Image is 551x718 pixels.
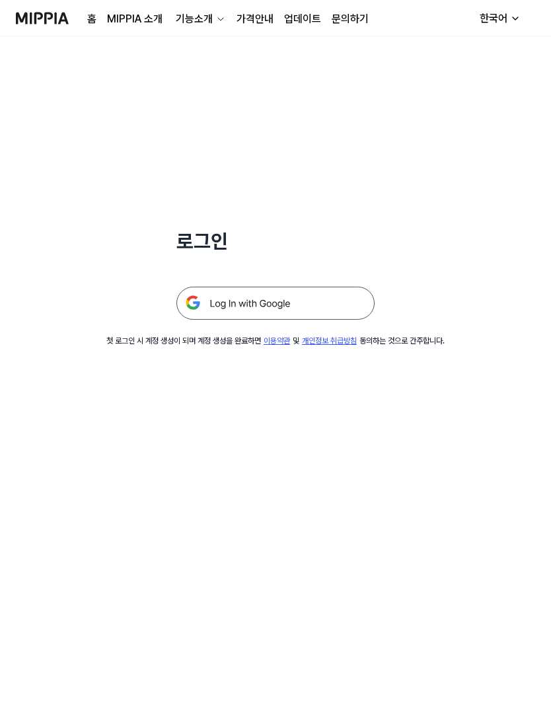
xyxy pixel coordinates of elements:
a: 문의하기 [332,11,369,27]
div: 첫 로그인 시 계정 생성이 되며 계정 생성을 완료하면 및 동의하는 것으로 간주합니다. [106,336,445,347]
a: 가격안내 [237,11,274,27]
img: 구글 로그인 버튼 [176,287,375,320]
a: 개인정보 취급방침 [302,336,357,345]
a: 업데이트 [284,11,321,27]
a: 홈 [87,11,96,27]
button: 기능소개 [173,11,226,27]
div: 기능소개 [173,11,215,27]
a: MIPPIA 소개 [107,11,163,27]
div: 한국어 [477,11,510,26]
h1: 로그인 [176,227,375,255]
a: 이용약관 [264,336,290,345]
button: 한국어 [469,5,529,32]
